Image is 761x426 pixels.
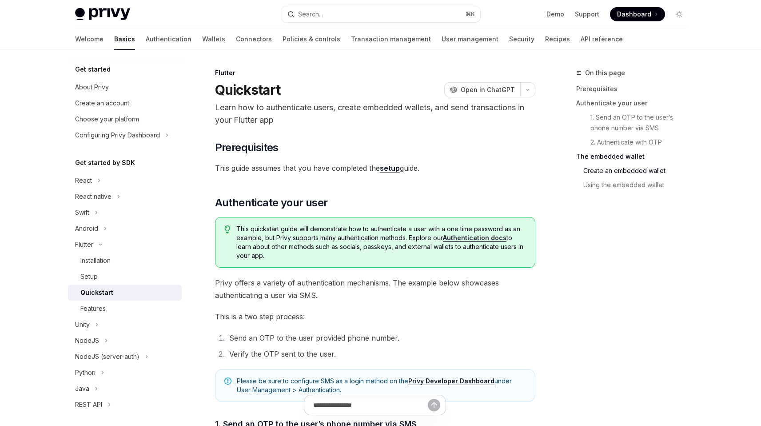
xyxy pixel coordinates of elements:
a: Basics [114,28,135,50]
a: Using the embedded wallet [583,178,693,192]
a: Authentication docs [443,234,506,242]
a: Create an embedded wallet [583,164,693,178]
span: Open in ChatGPT [461,85,515,94]
button: Send message [428,399,440,411]
span: Privy offers a variety of authentication mechanisms. The example below showcases authenticating a... [215,277,535,301]
a: Connectors [236,28,272,50]
a: The embedded wallet [576,149,693,164]
div: NodeJS [75,335,99,346]
a: Authentication [146,28,191,50]
a: Demo [546,10,564,19]
li: Verify the OTP sent to the user. [227,348,535,360]
div: REST API [75,399,102,410]
a: Prerequisites [576,82,693,96]
button: Toggle dark mode [672,7,686,21]
a: Wallets [202,28,225,50]
p: Learn how to authenticate users, create embedded wallets, and send transactions in your Flutter app [215,101,535,126]
a: Choose your platform [68,111,182,127]
h5: Get started by SDK [75,157,135,168]
div: Python [75,367,96,378]
a: User management [442,28,498,50]
span: This quickstart guide will demonstrate how to authenticate a user with a one time password as an ... [236,225,526,260]
div: Swift [75,207,89,218]
span: Dashboard [617,10,651,19]
span: This is a two step process: [215,310,535,323]
div: Unity [75,319,90,330]
a: Features [68,301,182,317]
a: Policies & controls [283,28,340,50]
div: NodeJS (server-auth) [75,351,139,362]
div: React [75,175,92,186]
div: About Privy [75,82,109,92]
div: Quickstart [80,287,113,298]
a: Privy Developer Dashboard [408,377,494,385]
div: Choose your platform [75,114,139,125]
a: API reference [581,28,623,50]
a: Create an account [68,95,182,111]
svg: Tip [224,225,231,233]
h1: Quickstart [215,82,281,98]
button: Open in ChatGPT [444,82,520,97]
div: Flutter [75,239,93,250]
span: Please be sure to configure SMS as a login method on the under User Management > Authentication. [237,377,526,394]
a: Recipes [545,28,570,50]
a: Transaction management [351,28,431,50]
span: On this page [585,68,625,78]
a: 1. Send an OTP to the user’s phone number via SMS [590,110,693,135]
div: Setup [80,271,98,282]
a: Quickstart [68,285,182,301]
div: React native [75,191,112,202]
a: Setup [68,269,182,285]
div: Configuring Privy Dashboard [75,130,160,141]
a: 2. Authenticate with OTP [590,135,693,149]
img: light logo [75,8,130,20]
div: Search... [298,9,323,20]
a: Authenticate your user [576,96,693,110]
li: Send an OTP to the user provided phone number. [227,332,535,344]
div: Features [80,303,106,314]
a: About Privy [68,79,182,95]
div: Flutter [215,68,535,77]
div: Create an account [75,98,129,109]
a: Installation [68,253,182,269]
div: Java [75,383,89,394]
h5: Get started [75,64,111,75]
div: Android [75,223,98,234]
span: ⌘ K [466,11,475,18]
a: setup [380,164,400,173]
button: Search...⌘K [281,6,480,22]
svg: Note [224,378,231,385]
a: Support [575,10,599,19]
a: Security [509,28,534,50]
span: Authenticate your user [215,196,328,210]
a: Dashboard [610,7,665,21]
a: Welcome [75,28,104,50]
span: Prerequisites [215,141,279,155]
div: Installation [80,255,111,266]
span: This guide assumes that you have completed the guide. [215,162,535,174]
